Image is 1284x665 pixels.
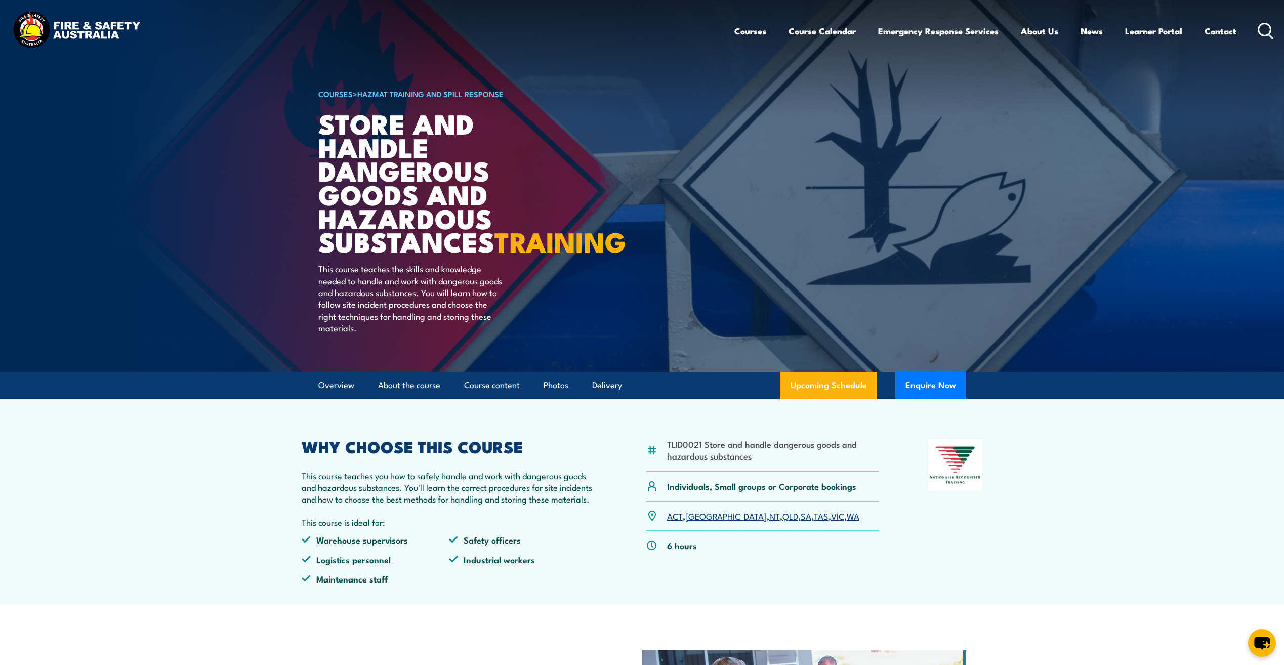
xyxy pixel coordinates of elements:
a: WA [847,510,859,522]
a: Upcoming Schedule [780,372,877,399]
a: About Us [1021,18,1058,45]
li: Warehouse supervisors [302,534,449,546]
img: Nationally Recognised Training logo. [928,439,983,491]
p: This course is ideal for: [302,516,597,528]
a: ACT [667,510,683,522]
p: 6 hours [667,539,697,551]
a: Emergency Response Services [878,18,999,45]
h2: WHY CHOOSE THIS COURSE [302,439,597,453]
a: About the course [378,372,440,399]
a: News [1081,18,1103,45]
p: , , , , , , , [667,510,859,522]
a: Courses [734,18,766,45]
a: SA [801,510,811,522]
a: QLD [782,510,798,522]
a: Photos [544,372,568,399]
a: COURSES [318,88,353,99]
a: HAZMAT Training and Spill Response [357,88,504,99]
li: Maintenance staff [302,573,449,585]
a: [GEOGRAPHIC_DATA] [685,510,767,522]
p: This course teaches the skills and knowledge needed to handle and work with dangerous goods and h... [318,263,503,334]
a: NT [769,510,780,522]
li: TLID0021 Store and handle dangerous goods and hazardous substances [667,438,879,462]
li: Safety officers [449,534,597,546]
a: Course content [464,372,520,399]
a: Overview [318,372,354,399]
a: TAS [814,510,829,522]
button: chat-button [1248,629,1276,657]
h6: > [318,88,568,100]
a: VIC [831,510,844,522]
a: Course Calendar [789,18,856,45]
h1: Store And Handle Dangerous Goods and Hazardous Substances [318,111,568,253]
li: Industrial workers [449,554,597,565]
p: This course teaches you how to safely handle and work with dangerous goods and hazardous substanc... [302,470,597,505]
a: Contact [1205,18,1236,45]
a: Delivery [592,372,622,399]
strong: TRAINING [494,220,626,262]
a: Learner Portal [1125,18,1182,45]
button: Enquire Now [895,372,966,399]
p: Individuals, Small groups or Corporate bookings [667,480,856,492]
li: Logistics personnel [302,554,449,565]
